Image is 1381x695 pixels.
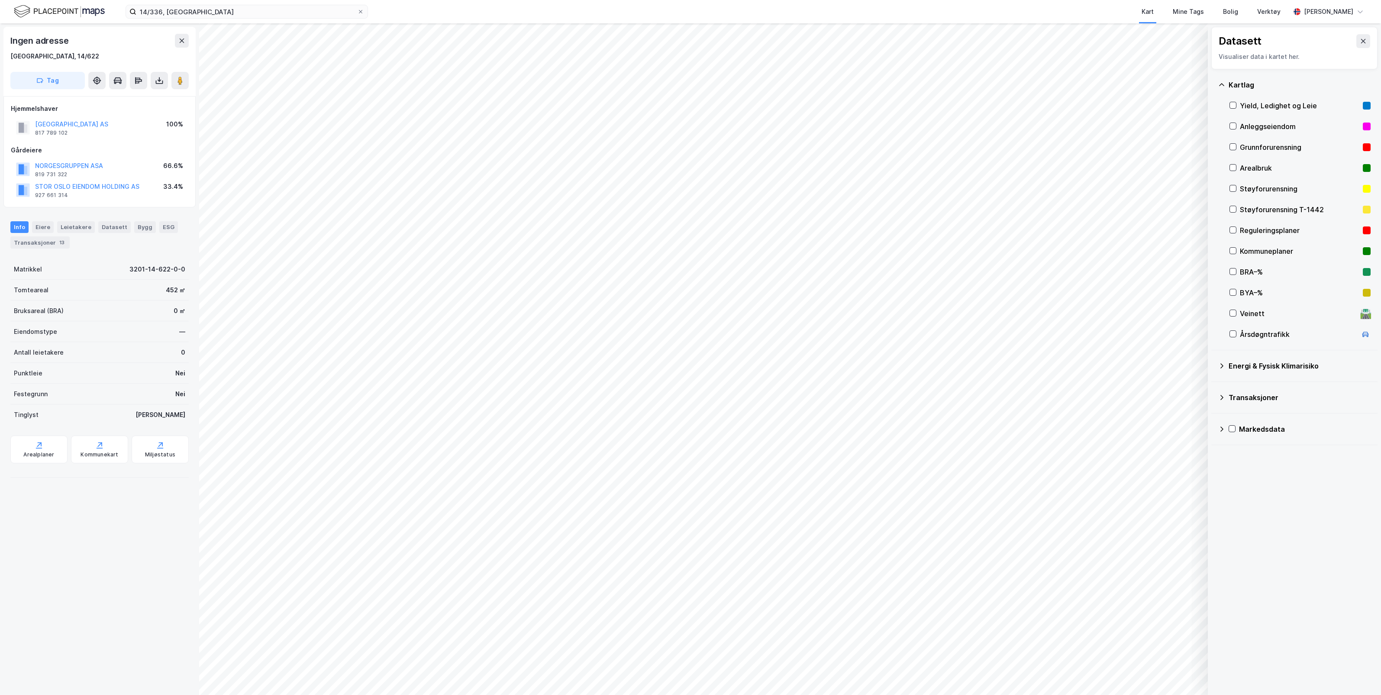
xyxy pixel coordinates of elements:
[136,5,357,18] input: Søk på adresse, matrikkel, gårdeiere, leietakere eller personer
[1240,225,1359,236] div: Reguleringsplaner
[181,347,185,358] div: 0
[1219,52,1370,62] div: Visualiser data i kartet her.
[11,103,188,114] div: Hjemmelshaver
[1229,392,1371,403] div: Transaksjoner
[1240,163,1359,173] div: Arealbruk
[81,451,118,458] div: Kommunekart
[98,221,131,233] div: Datasett
[1239,424,1371,434] div: Markedsdata
[175,368,185,378] div: Nei
[163,181,183,192] div: 33.4%
[1240,121,1359,132] div: Anleggseiendom
[14,264,42,275] div: Matrikkel
[159,221,178,233] div: ESG
[1240,100,1359,111] div: Yield, Ledighet og Leie
[1173,6,1204,17] div: Mine Tags
[129,264,185,275] div: 3201-14-622-0-0
[179,326,185,337] div: —
[14,285,48,295] div: Tomteareal
[14,368,42,378] div: Punktleie
[14,306,64,316] div: Bruksareal (BRA)
[1240,142,1359,152] div: Grunnforurensning
[58,238,66,247] div: 13
[14,410,39,420] div: Tinglyst
[14,326,57,337] div: Eiendomstype
[1229,361,1371,371] div: Energi & Fysisk Klimarisiko
[10,221,29,233] div: Info
[1240,184,1359,194] div: Støyforurensning
[175,389,185,399] div: Nei
[1360,308,1371,319] div: 🛣️
[166,119,183,129] div: 100%
[145,451,175,458] div: Miljøstatus
[1142,6,1154,17] div: Kart
[57,221,95,233] div: Leietakere
[1240,308,1357,319] div: Veinett
[1219,34,1262,48] div: Datasett
[1240,329,1357,339] div: Årsdøgntrafikk
[136,410,185,420] div: [PERSON_NAME]
[1240,267,1359,277] div: BRA–%
[14,389,48,399] div: Festegrunn
[1223,6,1238,17] div: Bolig
[163,161,183,171] div: 66.6%
[35,171,67,178] div: 819 731 322
[10,51,99,61] div: [GEOGRAPHIC_DATA], 14/622
[32,221,54,233] div: Eiere
[1240,246,1359,256] div: Kommuneplaner
[35,129,68,136] div: 817 789 102
[35,192,68,199] div: 927 661 314
[10,236,70,249] div: Transaksjoner
[1229,80,1371,90] div: Kartlag
[166,285,185,295] div: 452 ㎡
[23,451,54,458] div: Arealplaner
[1240,204,1359,215] div: Støyforurensning T-1442
[1240,288,1359,298] div: BYA–%
[14,4,105,19] img: logo.f888ab2527a4732fd821a326f86c7f29.svg
[10,72,85,89] button: Tag
[1304,6,1353,17] div: [PERSON_NAME]
[1338,653,1381,695] iframe: Chat Widget
[14,347,64,358] div: Antall leietakere
[134,221,156,233] div: Bygg
[1257,6,1281,17] div: Verktøy
[174,306,185,316] div: 0 ㎡
[10,34,70,48] div: Ingen adresse
[11,145,188,155] div: Gårdeiere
